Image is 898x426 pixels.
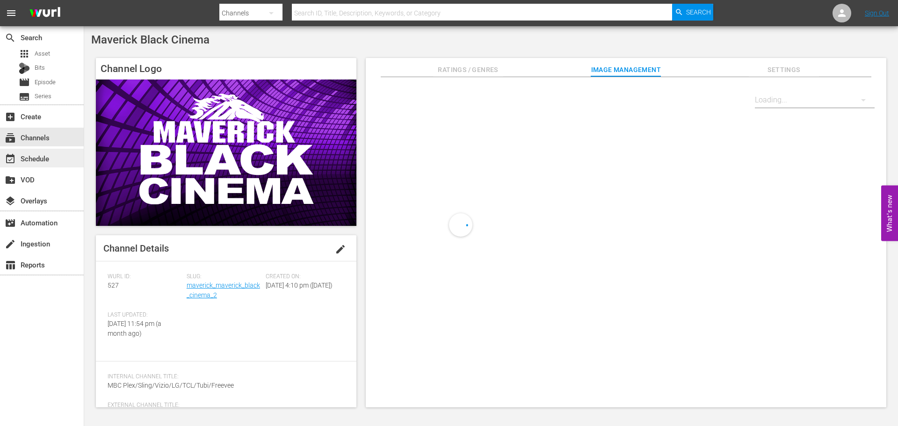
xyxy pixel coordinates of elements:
[108,282,119,289] span: 527
[672,4,713,21] button: Search
[187,282,260,299] a: maverick_maverick_black_cinema_2
[96,79,356,226] img: Maverick Black Cinema
[686,4,711,21] span: Search
[96,58,356,79] h4: Channel Logo
[35,49,50,58] span: Asset
[5,217,16,229] span: Automation
[108,402,340,409] span: External Channel Title:
[108,311,182,319] span: Last Updated:
[91,33,210,46] span: Maverick Black Cinema
[266,282,333,289] span: [DATE] 4:10 pm ([DATE])
[19,77,30,88] span: Episode
[329,238,352,260] button: edit
[881,185,898,241] button: Open Feedback Widget
[266,273,340,281] span: Created On:
[35,78,56,87] span: Episode
[108,273,182,281] span: Wurl ID:
[108,382,234,389] span: MBC Plex/Sling/Vizio/LG/TCL/Tubi/Freevee
[108,320,161,337] span: [DATE] 11:54 pm (a month ago)
[35,92,51,101] span: Series
[591,64,661,76] span: Image Management
[19,63,30,74] div: Bits
[5,238,16,250] span: Ingestion
[433,64,503,76] span: Ratings / Genres
[5,111,16,123] span: Create
[108,373,340,381] span: Internal Channel Title:
[187,273,261,281] span: Slug:
[19,91,30,102] span: Series
[19,48,30,59] span: Asset
[335,244,346,255] span: edit
[865,9,889,17] a: Sign Out
[103,243,169,254] span: Channel Details
[5,32,16,43] span: Search
[6,7,17,19] span: menu
[5,132,16,144] span: Channels
[5,174,16,186] span: VOD
[5,153,16,165] span: Schedule
[5,260,16,271] span: Reports
[35,63,45,72] span: Bits
[5,195,16,207] span: Overlays
[749,64,819,76] span: Settings
[22,2,67,24] img: ans4CAIJ8jUAAAAAAAAAAAAAAAAAAAAAAAAgQb4GAAAAAAAAAAAAAAAAAAAAAAAAJMjXAAAAAAAAAAAAAAAAAAAAAAAAgAT5G...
